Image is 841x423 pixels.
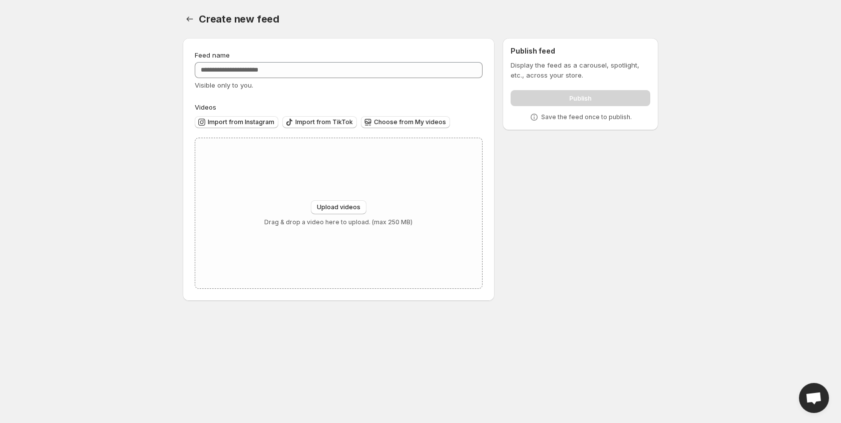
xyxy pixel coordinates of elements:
span: Visible only to you. [195,81,253,89]
p: Save the feed once to publish. [541,113,632,121]
span: Import from Instagram [208,118,274,126]
button: Choose from My videos [361,116,450,128]
span: Feed name [195,51,230,59]
span: Choose from My videos [374,118,446,126]
button: Upload videos [311,200,366,214]
span: Upload videos [317,203,360,211]
span: Import from TikTok [295,118,353,126]
a: Open chat [799,383,829,413]
button: Import from TikTok [282,116,357,128]
button: Settings [183,12,197,26]
p: Display the feed as a carousel, spotlight, etc., across your store. [511,60,650,80]
span: Videos [195,103,216,111]
p: Drag & drop a video here to upload. (max 250 MB) [264,218,412,226]
h2: Publish feed [511,46,650,56]
button: Import from Instagram [195,116,278,128]
span: Create new feed [199,13,279,25]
